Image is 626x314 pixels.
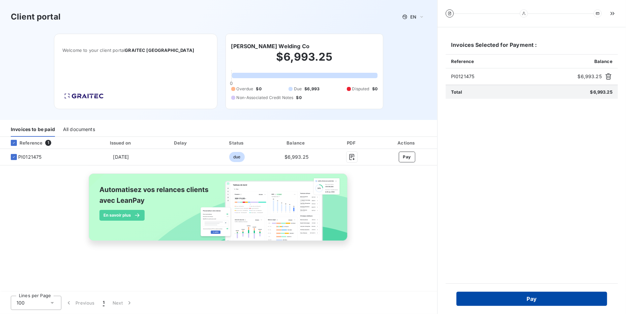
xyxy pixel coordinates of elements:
[267,139,326,146] div: Balance
[83,169,355,252] img: banner
[231,50,378,70] h2: $6,993.25
[237,86,254,92] span: Overdue
[63,123,95,137] div: All documents
[296,95,302,101] span: $0
[229,152,244,162] span: due
[62,48,209,53] span: Welcome to your client portal
[17,300,25,306] span: 100
[18,154,41,160] span: PI0121475
[109,296,137,310] button: Next
[210,139,264,146] div: Status
[294,86,302,92] span: Due
[231,42,310,50] h6: [PERSON_NAME] Welding Co
[61,296,99,310] button: Previous
[5,140,42,146] div: Reference
[103,300,105,306] span: 1
[11,123,55,137] div: Invoices to be paid
[456,292,607,306] button: Pay
[594,59,613,64] span: Balance
[99,296,109,310] button: 1
[590,89,613,95] span: $6,993.25
[304,86,320,92] span: $6,993
[62,91,106,101] img: Company logo
[451,89,463,95] span: Total
[155,139,207,146] div: Delay
[578,73,602,80] span: $6,993.25
[113,154,129,160] span: [DATE]
[230,81,233,86] span: 0
[372,86,378,92] span: $0
[89,139,152,146] div: Issued on
[45,140,51,146] span: 1
[446,41,618,54] h6: Invoices Selected for Payment :
[256,86,262,92] span: $0
[451,73,575,80] span: PI0121475
[451,59,474,64] span: Reference
[285,154,308,160] span: $6,993.25
[399,152,415,162] button: Pay
[410,14,416,20] span: EN
[378,139,436,146] div: Actions
[125,48,194,53] span: GRAITEC [GEOGRAPHIC_DATA]
[11,11,61,23] h3: Client portal
[237,95,294,101] span: Non-Associated Credit Notes
[352,86,369,92] span: Disputed
[329,139,375,146] div: PDF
